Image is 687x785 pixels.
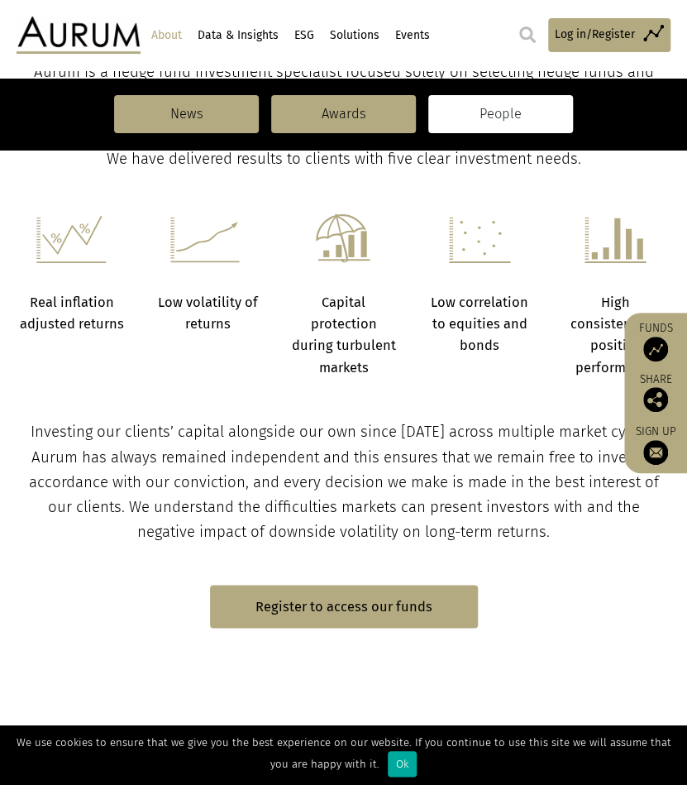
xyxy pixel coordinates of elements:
a: News [114,95,259,133]
strong: Low volatility of returns [158,294,258,332]
a: Register to access our funds [210,585,478,627]
strong: Capital protection during turbulent markets [292,294,396,376]
strong: Low correlation to equities and bonds [431,294,528,354]
a: Data & Insights [195,22,280,50]
strong: High consistency of positive performance [570,294,661,376]
img: Aurum [17,17,141,54]
a: Funds [632,321,679,361]
a: Events [393,22,432,50]
span: Investing our clients’ capital alongside our own since [DATE] across multiple market cycles. Auru... [29,423,659,540]
a: Log in/Register [548,18,670,52]
a: ESG [292,22,316,50]
img: Sign up to our newsletter [643,440,668,465]
span: We have delivered results to clients with five clear investment needs. [107,150,581,168]
img: search.svg [519,26,536,43]
img: Share this post [643,387,668,412]
a: Awards [271,95,416,133]
img: Access Funds [643,337,668,361]
strong: Real inflation adjusted returns [20,294,124,332]
a: Sign up [632,424,679,465]
a: Solutions [327,22,381,50]
a: People [428,95,573,133]
div: Ok [388,751,417,777]
span: Log in/Register [555,26,635,44]
div: Share [632,374,679,412]
a: About [149,22,184,50]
